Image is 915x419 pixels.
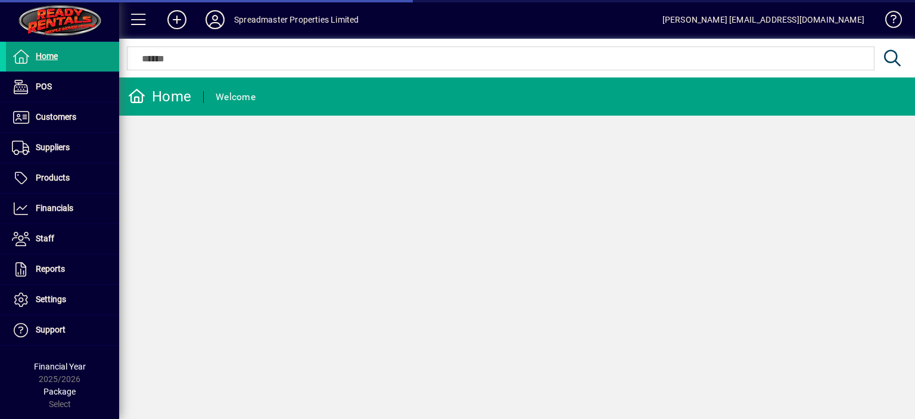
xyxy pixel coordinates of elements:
[876,2,900,41] a: Knowledge Base
[36,325,66,334] span: Support
[36,173,70,182] span: Products
[6,133,119,163] a: Suppliers
[196,9,234,30] button: Profile
[128,87,191,106] div: Home
[6,285,119,315] a: Settings
[34,362,86,371] span: Financial Year
[6,254,119,284] a: Reports
[36,112,76,122] span: Customers
[36,234,54,243] span: Staff
[6,224,119,254] a: Staff
[36,51,58,61] span: Home
[662,10,864,29] div: [PERSON_NAME] [EMAIL_ADDRESS][DOMAIN_NAME]
[6,103,119,132] a: Customers
[36,264,65,274] span: Reports
[6,315,119,345] a: Support
[234,10,359,29] div: Spreadmaster Properties Limited
[36,82,52,91] span: POS
[43,387,76,396] span: Package
[216,88,256,107] div: Welcome
[36,203,73,213] span: Financials
[36,142,70,152] span: Suppliers
[6,72,119,102] a: POS
[6,163,119,193] a: Products
[36,294,66,304] span: Settings
[158,9,196,30] button: Add
[6,194,119,224] a: Financials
